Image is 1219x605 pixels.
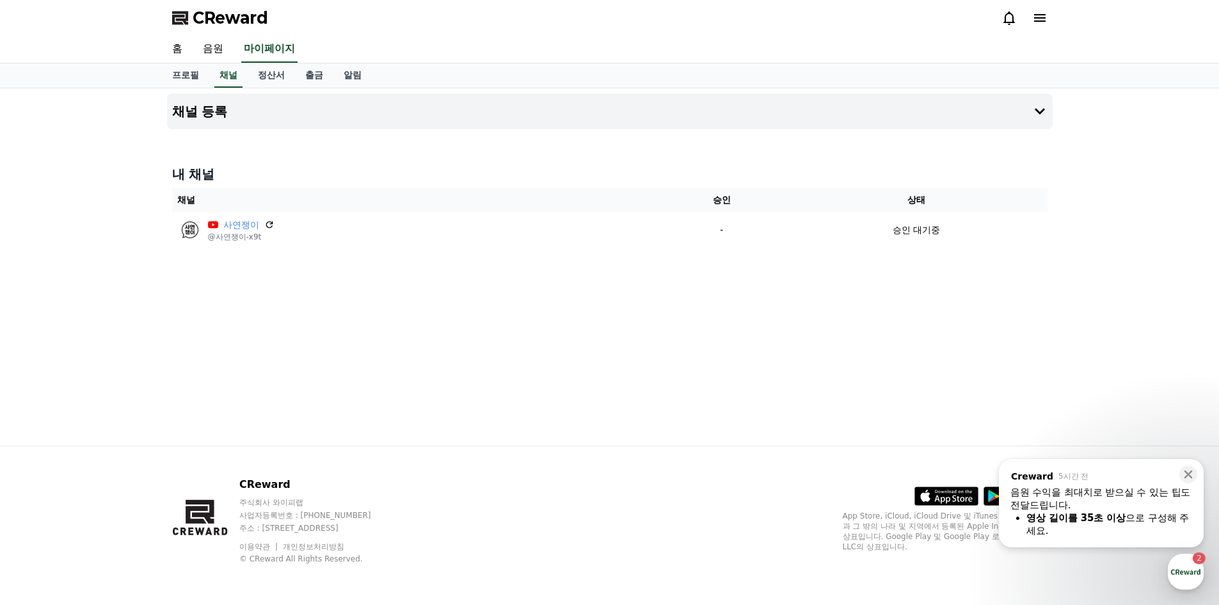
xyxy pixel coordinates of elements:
[172,104,228,118] h4: 채널 등록
[239,477,395,492] p: CReward
[172,165,1048,183] h4: 내 채널
[283,542,344,551] a: 개인정보처리방침
[208,232,275,242] p: @사연쟁이-x9t
[193,8,268,28] span: CReward
[172,8,268,28] a: CReward
[663,223,780,237] p: -
[893,223,940,237] p: 승인 대기중
[193,36,234,63] a: 음원
[162,36,193,63] a: 홈
[239,523,395,533] p: 주소 : [STREET_ADDRESS]
[214,63,243,88] a: 채널
[239,554,395,564] p: © CReward All Rights Reserved.
[239,497,395,508] p: 주식회사 와이피랩
[658,188,785,212] th: 승인
[162,63,209,88] a: 프로필
[223,218,259,232] a: 사연쟁이
[295,63,333,88] a: 출금
[333,63,372,88] a: 알림
[241,36,298,63] a: 마이페이지
[167,93,1053,129] button: 채널 등록
[177,217,203,243] img: 사연쟁이
[248,63,295,88] a: 정산서
[785,188,1047,212] th: 상태
[239,542,280,551] a: 이용약관
[843,511,1048,552] p: App Store, iCloud, iCloud Drive 및 iTunes Store는 미국과 그 밖의 나라 및 지역에서 등록된 Apple Inc.의 서비스 상표입니다. Goo...
[239,510,395,520] p: 사업자등록번호 : [PHONE_NUMBER]
[172,188,658,212] th: 채널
